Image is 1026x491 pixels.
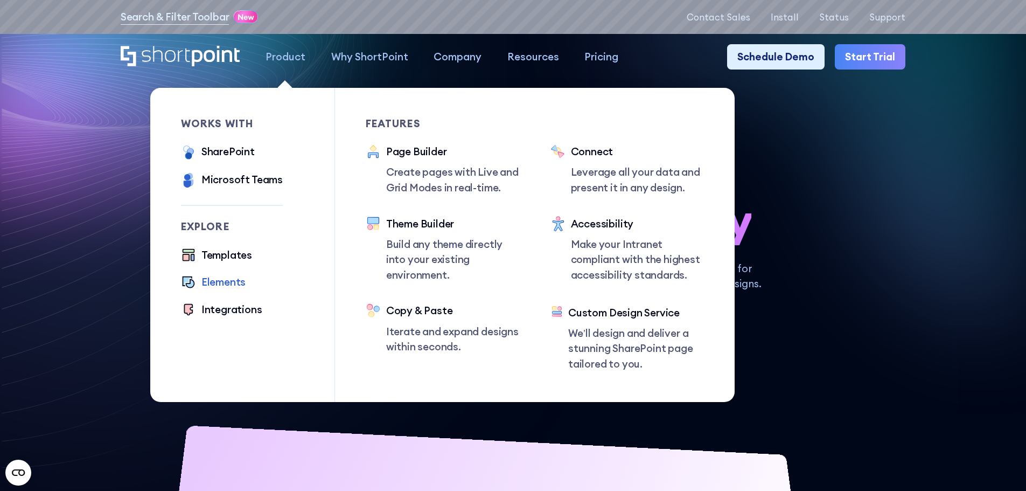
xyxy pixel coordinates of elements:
[572,44,632,70] a: Pricing
[181,247,252,265] a: Templates
[507,49,559,65] div: Resources
[386,216,520,232] div: Theme Builder
[181,302,262,319] a: Integrations
[568,326,704,372] p: We’ll design and deliver a stunning SharePoint page tailored to you.
[550,305,704,372] a: Custom Design ServiceWe’ll design and deliver a stunning SharePoint page tailored to you.
[181,144,255,162] a: SharePoint
[571,216,704,232] div: Accessibility
[386,237,520,283] p: Build any theme directly into your existing environment.
[121,46,240,68] a: Home
[5,460,31,486] button: Open CMP widget
[201,247,252,263] div: Templates
[869,12,905,22] a: Support
[771,12,799,22] a: Install
[121,144,905,246] h1: SharePoint Design has never been
[201,144,255,160] div: SharePoint
[318,44,421,70] a: Why ShortPoint
[331,49,408,65] div: Why ShortPoint
[819,12,849,22] a: Status
[181,274,246,292] a: Elements
[181,172,283,190] a: Microsoft Teams
[366,216,520,283] a: Theme BuilderBuild any theme directly into your existing environment.
[386,164,520,195] p: Create pages with Live and Grid Modes in real-time.
[434,49,481,65] div: Company
[727,44,825,70] a: Schedule Demo
[571,164,704,195] p: Leverage all your data and present it in any design.
[550,144,704,195] a: ConnectLeverage all your data and present it in any design.
[181,119,283,129] div: works with
[201,302,262,317] div: Integrations
[181,222,283,232] div: Explore
[386,144,520,160] div: Page Builder
[366,119,520,129] div: Features
[366,303,520,354] a: Copy & PasteIterate and expand designs within seconds.
[386,303,520,319] div: Copy & Paste
[421,44,494,70] a: Company
[266,49,305,65] div: Product
[972,439,1026,491] iframe: Chat Widget
[550,216,704,285] a: AccessibilityMake your Intranet compliant with the highest accessibility standards.
[121,9,229,25] a: Search & Filter Toolbar
[835,44,905,70] a: Start Trial
[687,12,750,22] a: Contact Sales
[584,49,618,65] div: Pricing
[571,144,704,160] div: Connect
[201,172,283,188] div: Microsoft Teams
[568,305,704,321] div: Custom Design Service
[253,44,318,70] a: Product
[201,274,246,290] div: Elements
[494,44,572,70] a: Resources
[366,144,520,195] a: Page BuilderCreate pages with Live and Grid Modes in real-time.
[386,324,520,355] p: Iterate and expand designs within seconds.
[571,237,704,283] p: Make your Intranet compliant with the highest accessibility standards.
